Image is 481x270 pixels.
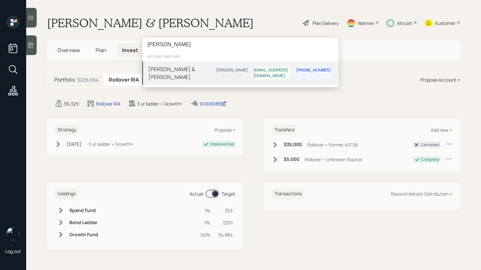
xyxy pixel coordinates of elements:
div: [EMAIL_ADDRESS][DOMAIN_NAME] [253,68,288,79]
input: Type a command or search… [142,38,339,51]
div: account switcher [142,51,339,61]
div: [PERSON_NAME] & [PERSON_NAME] [148,65,213,81]
div: [PHONE_NUMBER] [296,68,331,73]
div: [PERSON_NAME] [216,68,248,73]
